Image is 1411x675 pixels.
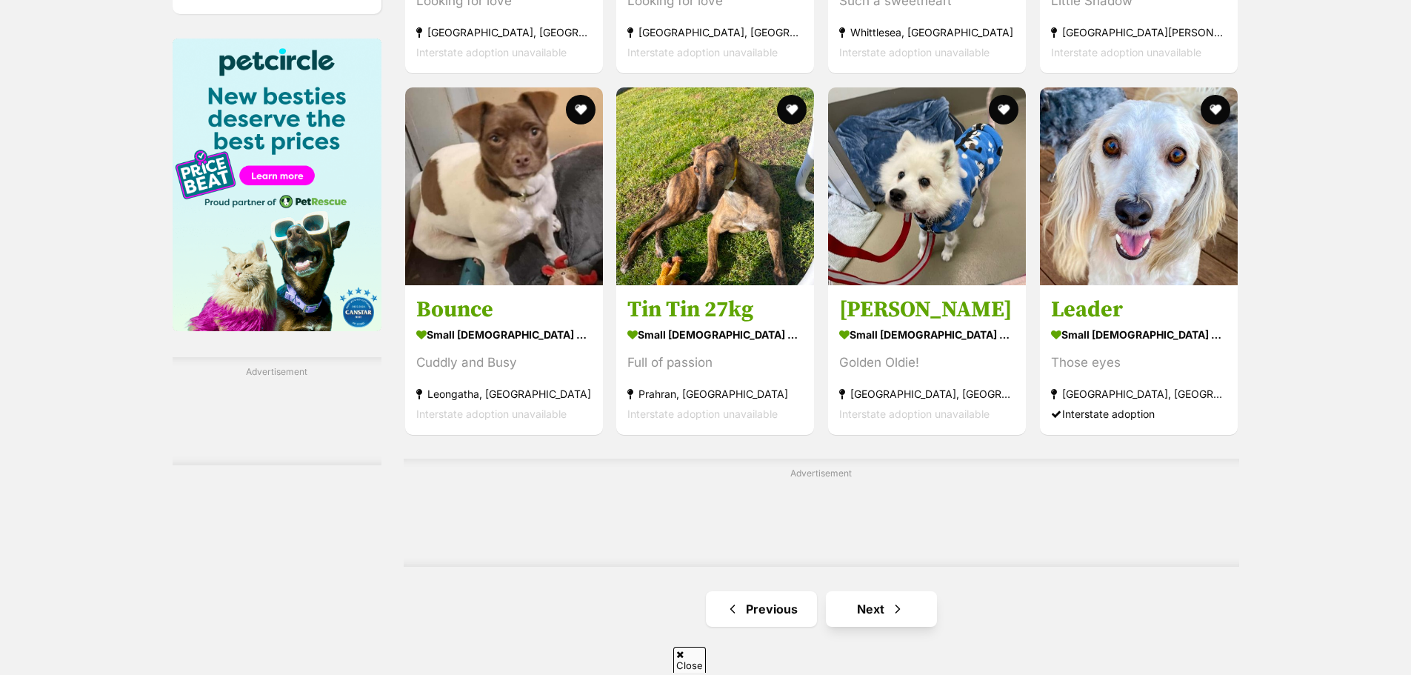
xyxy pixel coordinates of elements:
img: Pet Circle promo banner [173,39,381,331]
span: Interstate adoption unavailable [416,408,567,420]
strong: [GEOGRAPHIC_DATA], [GEOGRAPHIC_DATA] [1051,384,1227,404]
a: Next page [826,591,937,627]
div: Interstate adoption [1051,404,1227,424]
strong: [GEOGRAPHIC_DATA][PERSON_NAME][GEOGRAPHIC_DATA] [1051,22,1227,42]
a: Previous page [706,591,817,627]
button: favourite [565,95,595,124]
strong: [GEOGRAPHIC_DATA], [GEOGRAPHIC_DATA] [416,22,592,42]
a: Leader small [DEMOGRAPHIC_DATA] Dog Those eyes [GEOGRAPHIC_DATA], [GEOGRAPHIC_DATA] Interstate ad... [1040,285,1238,435]
strong: small [DEMOGRAPHIC_DATA] Dog [416,324,592,345]
strong: Whittlesea, [GEOGRAPHIC_DATA] [839,22,1015,42]
div: Advertisement [173,357,381,465]
h3: [PERSON_NAME] [839,296,1015,324]
nav: Pagination [404,591,1239,627]
span: Interstate adoption unavailable [1051,46,1201,59]
span: Interstate adoption unavailable [839,46,990,59]
img: Pasha - Japanese Spitz Dog [828,87,1026,285]
strong: small [DEMOGRAPHIC_DATA] Dog [627,324,803,345]
strong: small [DEMOGRAPHIC_DATA] Dog [1051,324,1227,345]
button: favourite [777,95,807,124]
strong: [GEOGRAPHIC_DATA], [GEOGRAPHIC_DATA] [627,22,803,42]
span: Interstate adoption unavailable [627,46,778,59]
strong: Leongatha, [GEOGRAPHIC_DATA] [416,384,592,404]
div: Cuddly and Busy [416,353,592,373]
button: favourite [989,95,1018,124]
span: Interstate adoption unavailable [839,408,990,420]
h3: Bounce [416,296,592,324]
img: Leader - Havanese Dog [1040,87,1238,285]
span: Close [673,647,706,673]
a: [PERSON_NAME] small [DEMOGRAPHIC_DATA] Dog Golden Oldie! [GEOGRAPHIC_DATA], [GEOGRAPHIC_DATA] Int... [828,285,1026,435]
img: Bounce - Jack Russell Terrier x Pug Dog [405,87,603,285]
div: Those eyes [1051,353,1227,373]
strong: small [DEMOGRAPHIC_DATA] Dog [839,324,1015,345]
a: Tin Tin 27kg small [DEMOGRAPHIC_DATA] Dog Full of passion Prahran, [GEOGRAPHIC_DATA] Interstate a... [616,285,814,435]
img: Tin Tin 27kg - Greyhound Dog [616,87,814,285]
div: Golden Oldie! [839,353,1015,373]
strong: [GEOGRAPHIC_DATA], [GEOGRAPHIC_DATA] [839,384,1015,404]
div: Full of passion [627,353,803,373]
span: Interstate adoption unavailable [416,46,567,59]
strong: Prahran, [GEOGRAPHIC_DATA] [627,384,803,404]
a: Bounce small [DEMOGRAPHIC_DATA] Dog Cuddly and Busy Leongatha, [GEOGRAPHIC_DATA] Interstate adopt... [405,285,603,435]
h3: Tin Tin 27kg [627,296,803,324]
h3: Leader [1051,296,1227,324]
button: favourite [1201,95,1230,124]
div: Advertisement [404,459,1239,567]
span: Interstate adoption unavailable [627,408,778,420]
